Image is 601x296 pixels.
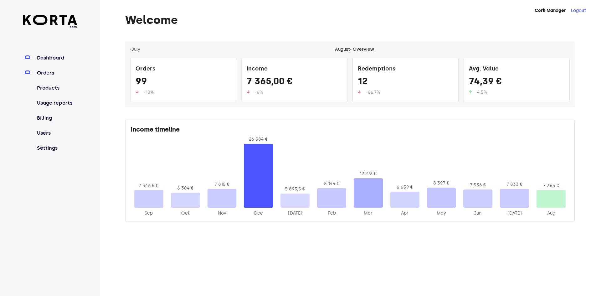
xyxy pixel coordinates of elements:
[247,75,342,89] div: 7 365,00 €
[537,183,566,189] div: 7 365 €
[23,15,77,25] img: Korta
[317,210,346,216] div: 2025-Feb
[36,69,77,77] a: Orders
[208,181,237,188] div: 7 815 €
[247,63,342,75] div: Income
[36,54,77,62] a: Dashboard
[131,125,569,136] div: Income timeline
[358,75,453,89] div: 12
[354,210,383,216] div: 2025-Mar
[130,46,140,53] button: ‹July
[535,8,566,13] strong: Cork Manager
[255,90,263,95] span: -6%
[23,25,77,29] span: beta
[500,210,529,216] div: 2025-Jul
[390,210,419,216] div: 2025-Apr
[36,84,77,92] a: Products
[144,90,154,95] span: -10%
[171,210,200,216] div: 2024-Oct
[134,183,163,189] div: 7 346,5 €
[469,63,564,75] div: Avg. Value
[358,63,453,75] div: Redemptions
[463,210,492,216] div: 2025-Jun
[36,129,77,137] a: Users
[23,15,77,29] a: beta
[36,114,77,122] a: Billing
[136,75,231,89] div: 99
[280,186,310,192] div: 5 893,5 €
[390,184,419,190] div: 6 639 €
[247,90,250,94] img: up
[244,210,273,216] div: 2024-Dec
[354,171,383,177] div: 12 276 €
[335,46,374,53] div: August - Overview
[125,14,575,26] h1: Welcome
[280,210,310,216] div: 2025-Jan
[317,181,346,187] div: 8 144 €
[244,136,273,143] div: 26 584 €
[469,90,472,94] img: up
[208,210,237,216] div: 2024-Nov
[477,90,487,95] span: 4.5%
[134,210,163,216] div: 2024-Sep
[136,63,231,75] div: Orders
[36,144,77,152] a: Settings
[500,181,529,188] div: 7 833 €
[571,8,586,14] button: Logout
[171,185,200,191] div: 6 304 €
[358,90,361,94] img: up
[136,90,139,94] img: up
[463,182,492,188] div: 7 536 €
[427,180,456,186] div: 8 397 €
[366,90,380,95] span: -66.7%
[427,210,456,216] div: 2025-May
[36,99,77,107] a: Usage reports
[537,210,566,216] div: 2025-Aug
[469,75,564,89] div: 74,39 €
